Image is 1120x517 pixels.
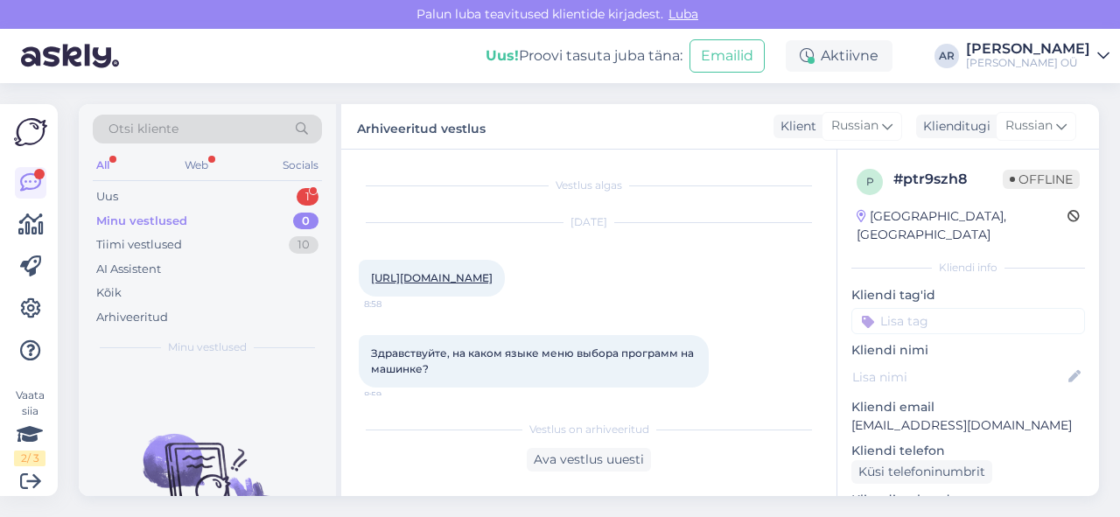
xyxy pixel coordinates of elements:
div: 2 / 3 [14,451,45,466]
p: [EMAIL_ADDRESS][DOMAIN_NAME] [851,416,1085,435]
a: [URL][DOMAIN_NAME] [371,271,493,284]
div: [PERSON_NAME] OÜ [966,56,1090,70]
input: Lisa tag [851,308,1085,334]
div: [DATE] [359,214,819,230]
p: Kliendi telefon [851,442,1085,460]
div: Vaata siia [14,388,45,466]
div: Klienditugi [916,117,990,136]
span: Vestlus on arhiveeritud [529,422,649,437]
span: 8:59 [364,388,430,402]
input: Lisa nimi [852,367,1065,387]
div: 10 [289,236,318,254]
div: Küsi telefoninumbrit [851,460,992,484]
div: All [93,154,113,177]
div: AI Assistent [96,261,161,278]
span: Luba [663,6,703,22]
img: Askly Logo [14,118,47,146]
div: AR [934,44,959,68]
span: Russian [1005,116,1053,136]
div: 1 [297,188,318,206]
div: Arhiveeritud [96,309,168,326]
p: Klienditeekond [851,491,1085,509]
div: Vestlus algas [359,178,819,193]
a: [PERSON_NAME][PERSON_NAME] OÜ [966,42,1109,70]
span: Offline [1003,170,1080,189]
div: [GEOGRAPHIC_DATA], [GEOGRAPHIC_DATA] [857,207,1067,244]
label: Arhiveeritud vestlus [357,115,486,138]
p: Kliendi email [851,398,1085,416]
b: Uus! [486,47,519,64]
div: Web [181,154,212,177]
p: Kliendi nimi [851,341,1085,360]
div: [PERSON_NAME] [966,42,1090,56]
div: # ptr9szh8 [893,169,1003,190]
div: 0 [293,213,318,230]
div: Tiimi vestlused [96,236,182,254]
span: Russian [831,116,878,136]
div: Proovi tasuta juba täna: [486,45,682,66]
p: Kliendi tag'id [851,286,1085,304]
span: p [866,175,874,188]
div: Kõik [96,284,122,302]
div: Socials [279,154,322,177]
span: Здравствуйте, на каком языке меню выбора программ на машинке? [371,346,696,375]
span: Otsi kliente [108,120,178,138]
div: Uus [96,188,118,206]
div: Aktiivne [786,40,892,72]
span: Minu vestlused [168,339,247,355]
button: Emailid [689,39,765,73]
div: Klient [773,117,816,136]
div: Minu vestlused [96,213,187,230]
span: 8:58 [364,297,430,311]
div: Ava vestlus uuesti [527,448,651,472]
div: Kliendi info [851,260,1085,276]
